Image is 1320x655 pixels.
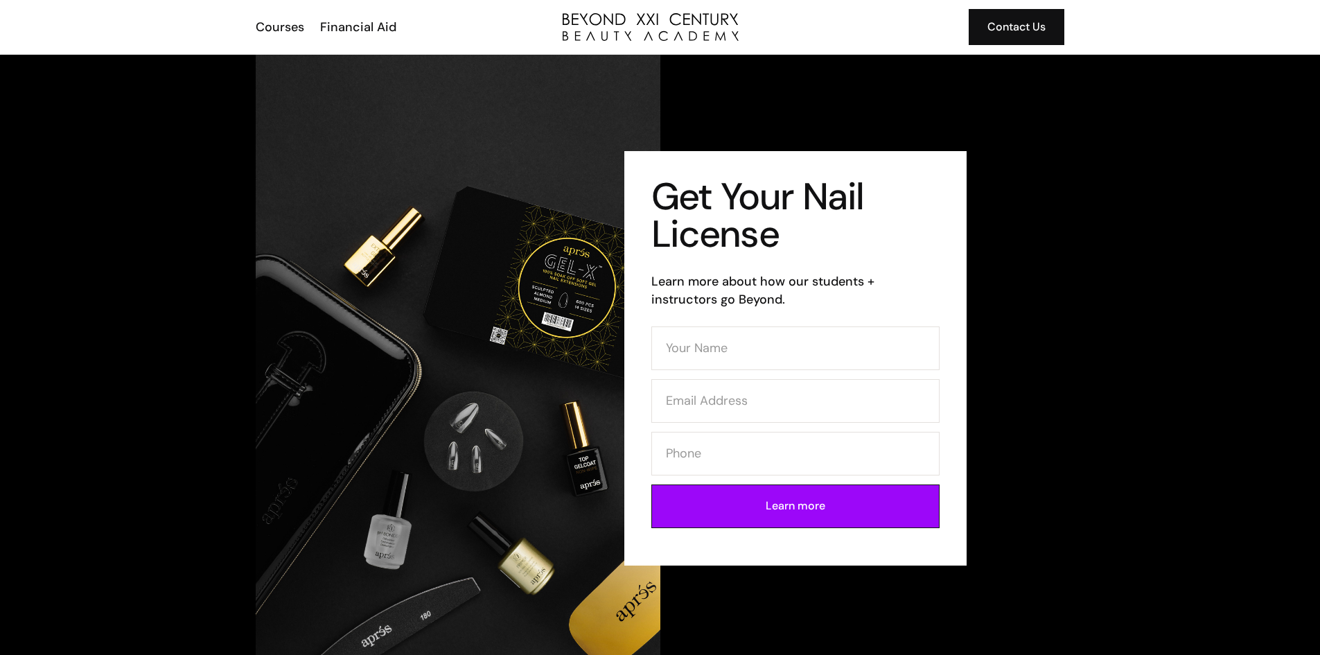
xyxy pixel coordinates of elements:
h6: Learn more about how our students + instructors go Beyond. [651,272,940,308]
a: Contact Us [969,9,1064,45]
input: Email Address [651,379,940,423]
input: Phone [651,432,940,475]
input: Learn more [651,484,940,528]
div: Courses [256,18,304,36]
input: Your Name [651,326,940,370]
a: Financial Aid [311,18,403,36]
h1: Get Your Nail License [651,178,940,253]
div: Contact Us [987,18,1046,36]
a: home [563,13,739,41]
form: Contact Form (Mani) [651,326,940,528]
div: Financial Aid [320,18,396,36]
a: Courses [247,18,311,36]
